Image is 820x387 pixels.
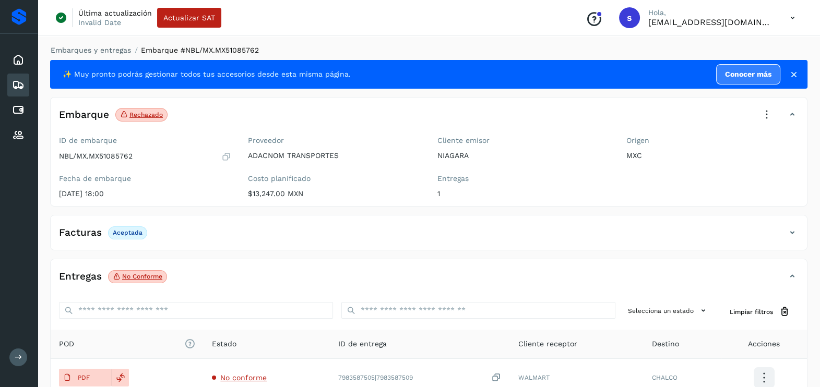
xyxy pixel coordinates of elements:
nav: breadcrumb [50,45,807,56]
p: smedina@niagarawater.com [648,17,774,27]
div: Proveedores [7,124,29,147]
label: Proveedor [248,136,420,145]
h4: Facturas [59,227,102,239]
div: EmbarqueRechazado [51,106,807,132]
p: PDF [78,374,90,381]
p: Rechazado [129,111,163,118]
p: [DATE] 18:00 [59,189,231,198]
span: Acciones [748,338,780,349]
p: Invalid Date [78,18,121,27]
span: POD [59,338,195,349]
p: Aceptada [113,229,142,236]
p: NBL/MX.MX51085762 [59,152,133,161]
button: Limpiar filtros [721,302,799,321]
a: Embarques y entregas [51,46,131,54]
div: Cuentas por pagar [7,99,29,122]
button: Selecciona un estado [624,302,713,319]
button: Actualizar SAT [157,8,221,28]
span: Limpiar filtros [730,307,773,317]
h4: Embarque [59,109,109,121]
div: Reemplazar POD [111,369,129,386]
button: PDF [59,369,111,386]
p: No conforme [122,273,162,280]
span: Actualizar SAT [163,14,215,21]
div: FacturasAceptada [51,224,807,250]
div: EntregasNo conforme [51,268,807,294]
h4: Entregas [59,271,102,283]
p: NIAGARA [437,151,610,160]
p: $13,247.00 MXN [248,189,420,198]
div: Inicio [7,49,29,71]
p: MXC [626,151,799,160]
a: Conocer más [716,64,780,84]
label: Fecha de embarque [59,174,231,183]
span: ✨ Muy pronto podrás gestionar todos tus accesorios desde esta misma página. [63,69,351,80]
span: No conforme [220,373,267,382]
label: Costo planificado [248,174,420,183]
p: Última actualización [78,8,152,18]
span: Embarque #NBL/MX.MX51085762 [141,46,259,54]
span: Estado [212,338,236,349]
div: 7983587505|7983587509 [338,372,502,383]
label: ID de embarque [59,136,231,145]
label: Origen [626,136,799,145]
span: Cliente receptor [518,338,577,349]
label: Cliente emisor [437,136,610,145]
span: ID de entrega [338,338,387,349]
div: Embarques [7,74,29,96]
p: Hola, [648,8,774,17]
p: 1 [437,189,610,198]
span: Destino [652,338,679,349]
label: Entregas [437,174,610,183]
p: ADACNOM TRANSPORTES [248,151,420,160]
